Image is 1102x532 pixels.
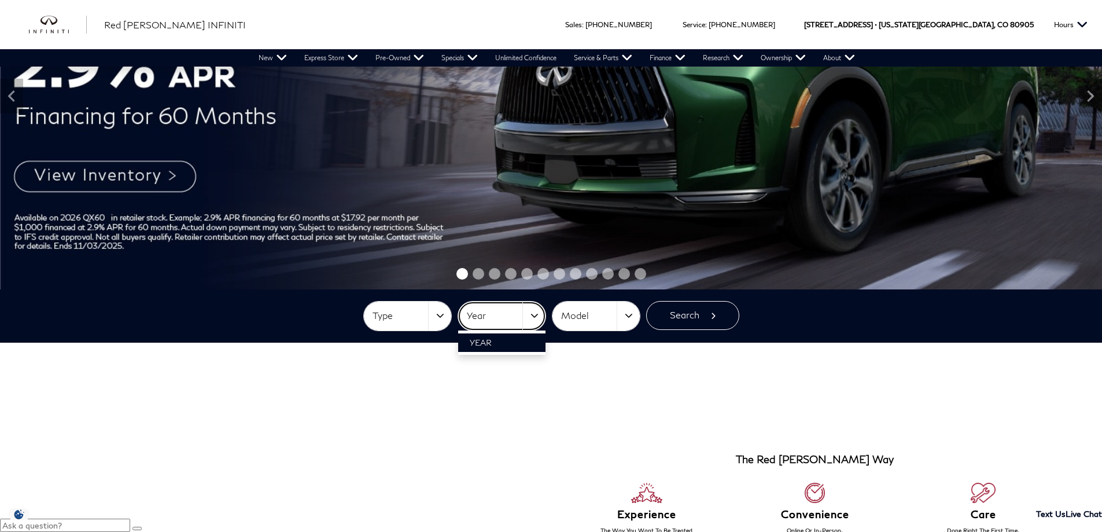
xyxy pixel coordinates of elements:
[458,302,546,331] button: Year
[683,20,705,29] span: Service
[1036,509,1066,519] a: Text Us
[29,16,87,34] a: infiniti
[635,268,646,280] span: Go to slide 12
[814,49,864,67] a: About
[552,302,640,331] button: Model
[6,508,32,520] section: Click to Open Cookie Consent Modal
[618,268,630,280] span: Go to slide 11
[736,454,894,465] h3: The Red [PERSON_NAME] Way
[296,49,367,67] a: Express Store
[467,306,522,325] span: Year
[470,337,492,347] span: Year
[486,49,565,67] a: Unlimited Confidence
[250,49,864,67] nav: Main Navigation
[29,16,87,34] img: INFINITI
[899,509,1067,520] h6: Care
[433,49,486,67] a: Specials
[104,19,246,30] span: Red [PERSON_NAME] INFINITI
[646,301,739,330] button: Search
[586,268,598,280] span: Go to slide 9
[521,268,533,280] span: Go to slide 5
[250,49,296,67] a: New
[694,49,752,67] a: Research
[582,20,584,29] span: :
[563,509,731,520] h6: Experience
[473,268,484,280] span: Go to slide 2
[373,306,428,325] span: Type
[570,268,581,280] span: Go to slide 8
[537,268,549,280] span: Go to slide 6
[641,49,694,67] a: Finance
[104,18,246,32] a: Red [PERSON_NAME] INFINITI
[489,268,500,280] span: Go to slide 3
[6,508,32,520] img: Opt-Out Icon
[705,20,707,29] span: :
[804,20,1034,29] a: [STREET_ADDRESS] • [US_STATE][GEOGRAPHIC_DATA], CO 80905
[565,49,641,67] a: Service & Parts
[1066,509,1102,519] a: Live Chat
[709,20,775,29] a: [PHONE_NUMBER]
[505,268,517,280] span: Go to slide 4
[364,302,451,331] button: Type
[585,20,652,29] a: [PHONE_NUMBER]
[367,49,433,67] a: Pre-Owned
[554,268,565,280] span: Go to slide 7
[1079,79,1102,113] div: Next
[752,49,814,67] a: Ownership
[565,20,582,29] span: Sales
[561,306,617,325] span: Model
[456,268,468,280] span: Go to slide 1
[731,509,899,520] h6: Convenience
[602,268,614,280] span: Go to slide 10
